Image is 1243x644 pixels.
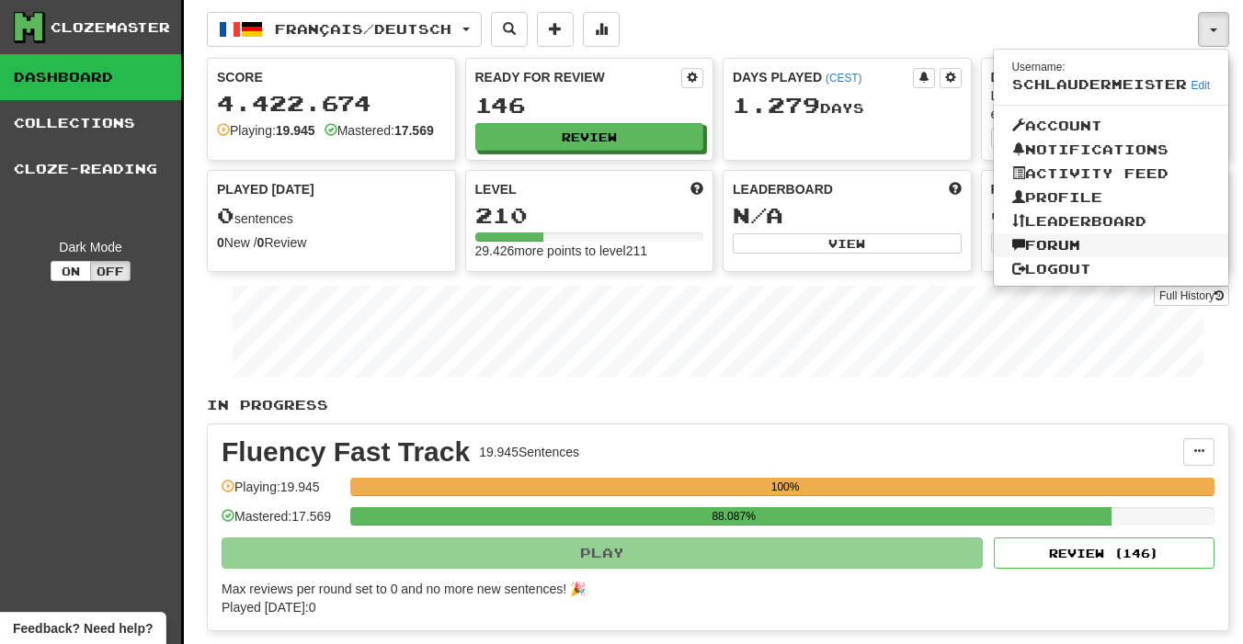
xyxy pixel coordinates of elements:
[994,233,1229,257] a: Forum
[479,443,579,461] div: 19.945 Sentences
[994,162,1229,186] a: Activity Feed
[207,396,1229,414] p: In Progress
[733,180,833,198] span: Leaderboard
[51,18,170,37] div: Clozemaster
[994,209,1229,233] a: Leaderboard
[217,202,234,228] span: 0
[991,232,1103,253] button: View
[257,235,265,250] strong: 0
[217,121,315,140] div: Playing:
[733,233,962,254] button: View
[222,580,1203,598] div: Max reviews per round set to 0 and no more new sentences! 🎉
[994,186,1229,209] a: Profile
[491,12,528,47] button: Search sentences
[733,202,783,228] span: N/A
[475,242,704,260] div: 29.426 more points to level 211
[991,180,1220,198] div: Favorites
[949,180,962,198] span: This week in points, UTC
[356,478,1214,496] div: 100%
[475,180,517,198] span: Level
[275,21,451,37] span: Français / Deutsch
[537,12,574,47] button: Add sentence to collection
[222,600,315,615] span: Played [DATE]: 0
[690,180,703,198] span: Score more points to level up
[475,123,704,151] button: Review
[222,438,470,466] div: Fluency Fast Track
[994,138,1229,162] a: Notifications
[1012,61,1066,73] small: Username:
[991,86,1220,123] div: Learning a language requires practice every day. Stay motivated!
[217,233,446,252] div: New / Review
[475,94,704,117] div: 146
[994,537,1214,569] button: Review (146)
[325,121,434,140] div: Mastered:
[994,257,1229,281] a: Logout
[13,619,153,638] span: Open feedback widget
[733,68,913,86] div: Days Played
[51,261,91,281] button: On
[1192,79,1211,92] a: Edit
[222,478,341,508] div: Playing: 19.945
[991,128,1220,148] button: Seta dailygoal
[90,261,131,281] button: Off
[394,123,434,138] strong: 17.569
[1012,76,1187,92] span: schlaudermeister
[217,92,446,115] div: 4.422.674
[356,507,1112,525] div: 88.087%
[222,507,341,537] div: Mastered: 17.569
[475,68,682,86] div: Ready for Review
[276,123,315,138] strong: 19.945
[1154,286,1229,306] a: Full History
[217,180,314,198] span: Played [DATE]
[222,537,983,569] button: Play
[991,68,1220,86] div: Daily Goal
[733,92,820,118] span: 1.279
[217,204,446,228] div: sentences
[217,68,446,86] div: Score
[207,12,482,47] button: Français/Deutsch
[217,235,224,250] strong: 0
[733,94,962,118] div: Day s
[475,204,704,227] div: 210
[583,12,620,47] button: More stats
[991,204,1220,227] div: 0
[14,238,167,256] div: Dark Mode
[826,72,862,85] a: (CEST)
[994,114,1229,138] a: Account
